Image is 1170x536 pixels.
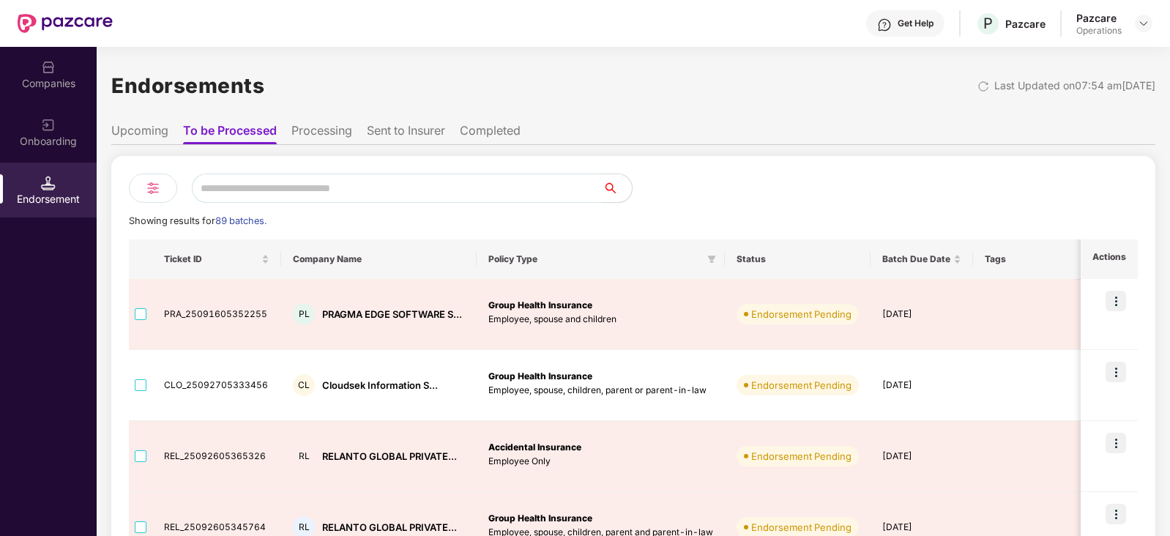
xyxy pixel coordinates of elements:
p: Employee, spouse, children, parent or parent-in-law [488,384,713,398]
td: PRA_25091605352255 [152,279,281,350]
td: REL_25092605365326 [152,421,281,492]
img: icon [1106,504,1126,524]
div: Pazcare [1076,11,1122,25]
li: Upcoming [111,123,168,144]
td: CLO_25092705333456 [152,350,281,421]
span: Showing results for [129,215,267,226]
div: PRAGMA EDGE SOFTWARE S... [322,308,462,321]
button: search [602,174,633,203]
div: RELANTO GLOBAL PRIVATE... [322,521,457,535]
div: CL [293,374,315,396]
div: Get Help [898,18,934,29]
span: Batch Due Date [882,253,950,265]
div: Operations [1076,25,1122,37]
div: Endorsement Pending [751,307,852,321]
span: filter [704,250,719,268]
span: P [983,15,993,32]
img: svg+xml;base64,PHN2ZyBpZD0iRHJvcGRvd24tMzJ4MzIiIHhtbG5zPSJodHRwOi8vd3d3LnczLm9yZy8yMDAwL3N2ZyIgd2... [1138,18,1149,29]
span: Ticket ID [164,253,258,265]
img: svg+xml;base64,PHN2ZyB4bWxucz0iaHR0cDovL3d3dy53My5vcmcvMjAwMC9zdmciIHdpZHRoPSIyNCIgaGVpZ2h0PSIyNC... [144,179,162,197]
img: icon [1106,433,1126,453]
div: Endorsement Pending [751,378,852,392]
b: Group Health Insurance [488,513,592,524]
div: Cloudsek Information S... [322,379,438,392]
td: [DATE] [871,421,973,492]
th: Status [725,239,871,279]
img: svg+xml;base64,PHN2ZyB3aWR0aD0iMjAiIGhlaWdodD0iMjAiIHZpZXdCb3g9IjAgMCAyMCAyMCIgZmlsbD0ibm9uZSIgeG... [41,118,56,133]
p: Employee, spouse and children [488,313,713,327]
img: icon [1106,291,1126,311]
div: RELANTO GLOBAL PRIVATE... [322,450,457,464]
img: svg+xml;base64,PHN2ZyBpZD0iSGVscC0zMngzMiIgeG1sbnM9Imh0dHA6Ly93d3cudzMub3JnLzIwMDAvc3ZnIiB3aWR0aD... [877,18,892,32]
th: Ticket ID [152,239,281,279]
img: svg+xml;base64,PHN2ZyBpZD0iUmVsb2FkLTMyeDMyIiB4bWxucz0iaHR0cDovL3d3dy53My5vcmcvMjAwMC9zdmciIHdpZH... [977,81,989,92]
span: 89 batches. [215,215,267,226]
div: Endorsement Pending [751,520,852,535]
div: Last Updated on 07:54 am[DATE] [994,78,1155,94]
th: Company Name [281,239,477,279]
li: To be Processed [183,123,277,144]
span: search [602,182,632,194]
h1: Endorsements [111,70,264,102]
div: Endorsement Pending [751,449,852,464]
span: Policy Type [488,253,701,265]
li: Sent to Insurer [367,123,445,144]
div: RL [293,445,315,467]
li: Completed [460,123,521,144]
img: svg+xml;base64,PHN2ZyB3aWR0aD0iMTQuNSIgaGVpZ2h0PSIxNC41IiB2aWV3Qm94PSIwIDAgMTYgMTYiIGZpbGw9Im5vbm... [41,176,56,190]
td: [DATE] [871,350,973,421]
b: Group Health Insurance [488,299,592,310]
span: filter [707,255,716,264]
img: icon [1106,362,1126,382]
td: [DATE] [871,279,973,350]
b: Accidental Insurance [488,442,581,453]
th: Batch Due Date [871,239,973,279]
div: PL [293,303,315,325]
span: Tags [985,253,1156,265]
img: New Pazcare Logo [18,14,113,33]
b: Group Health Insurance [488,371,592,381]
p: Employee Only [488,455,713,469]
li: Processing [291,123,352,144]
img: svg+xml;base64,PHN2ZyBpZD0iQ29tcGFuaWVzIiB4bWxucz0iaHR0cDovL3d3dy53My5vcmcvMjAwMC9zdmciIHdpZHRoPS... [41,60,56,75]
div: Pazcare [1005,17,1046,31]
th: Actions [1081,239,1138,279]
